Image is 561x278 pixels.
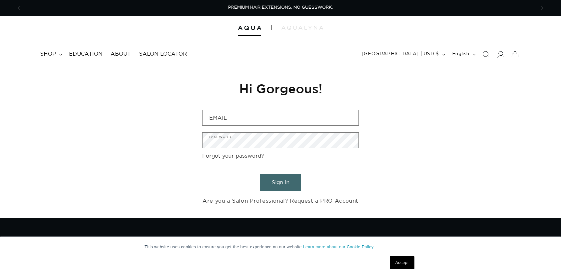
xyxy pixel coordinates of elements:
a: Accept [390,256,414,269]
img: Aqua Hair Extensions [238,26,261,30]
summary: Search [478,47,493,62]
button: English [448,48,478,61]
a: Education [65,47,107,62]
span: [GEOGRAPHIC_DATA] | USD $ [362,51,439,58]
a: Forgot your password? [202,151,264,161]
img: aqualyna.com [281,26,323,30]
a: Are you a Salon Professional? Request a PRO Account [203,196,358,206]
span: Salon Locator [139,51,187,58]
input: Email [203,110,358,125]
span: PREMIUM HAIR EXTENSIONS. NO GUESSWORK. [228,5,333,10]
button: Previous announcement [12,2,26,14]
button: [GEOGRAPHIC_DATA] | USD $ [358,48,448,61]
span: About [111,51,131,58]
button: Sign in [260,174,301,191]
summary: shop [36,47,65,62]
a: About [107,47,135,62]
p: This website uses cookies to ensure you get the best experience on our website. [145,244,416,250]
a: Learn more about our Cookie Policy. [303,245,375,249]
h1: Hi Gorgeous! [202,80,359,97]
span: shop [40,51,56,58]
span: Education [69,51,103,58]
span: English [452,51,469,58]
a: Salon Locator [135,47,191,62]
button: Next announcement [535,2,549,14]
